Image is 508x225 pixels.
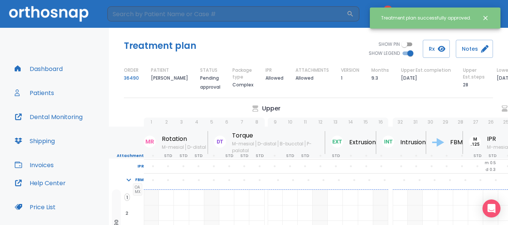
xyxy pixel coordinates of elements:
[304,119,307,125] p: 11
[313,190,328,205] div: extracted
[488,153,496,159] p: STD
[200,74,220,92] p: Pending approval
[10,174,70,192] button: Help Center
[124,40,196,52] h5: Treatment plan
[195,119,198,125] p: 4
[381,12,471,24] div: Treatment plan successfully approved.
[162,144,185,150] span: M-mesial
[124,210,130,216] span: 2
[479,11,492,25] button: Close notification
[473,153,481,159] p: STD
[423,40,450,58] button: Rx
[301,153,309,159] p: STD
[413,119,418,125] p: 31
[162,134,208,143] p: Rotation
[286,153,294,159] p: STD
[318,119,323,125] p: 12
[200,67,217,74] p: STATUS
[232,67,253,80] p: Package type
[256,140,278,147] span: D-distal
[165,119,168,125] p: 2
[241,119,243,125] p: 7
[133,183,142,196] span: OA MX
[378,119,383,125] p: 16
[398,119,403,125] p: 32
[232,140,256,147] span: M-mesial
[210,119,213,125] p: 5
[373,190,388,205] div: extracted
[373,205,388,221] div: extracted
[255,119,258,125] p: 8
[408,205,423,221] div: extracted
[232,131,325,140] p: Torque
[124,67,139,74] p: ORDER
[482,199,500,217] div: Open Intercom Messenger
[295,74,314,83] p: Allowed
[463,67,485,80] p: Upper Est.steps
[9,6,89,21] img: Orthosnap
[10,132,59,150] button: Shipping
[485,160,496,166] p: m 0.5
[274,119,277,125] p: 9
[295,67,329,74] p: ATTACHMENTS
[265,74,283,83] p: Allowed
[332,153,340,159] p: STD
[369,50,400,57] span: SHOW LEGEND
[333,119,338,125] p: 13
[144,190,159,205] div: extracted
[225,153,233,159] p: STD
[371,67,389,74] p: Months
[124,74,139,83] a: 36490
[194,153,202,159] p: STD
[10,198,60,216] button: Price List
[109,153,144,159] p: Attachment
[10,84,59,102] button: Patients
[109,163,144,170] p: IPR
[185,144,208,150] span: D-distal
[232,140,312,154] span: P-palatal
[10,60,67,78] a: Dashboard
[428,119,433,125] p: 30
[144,205,159,221] div: extracted
[179,153,187,159] p: STD
[371,74,378,83] p: 9.3
[401,74,417,83] p: [DATE]
[151,119,152,125] p: 1
[204,190,219,205] div: extracted
[164,153,172,159] p: STD
[488,119,494,125] p: 26
[232,80,253,89] p: Complex
[151,67,169,74] p: PATIENT
[408,190,423,205] div: extracted
[458,119,463,125] p: 28
[341,74,342,83] p: 1
[341,67,359,74] p: VERSION
[204,205,219,221] div: extracted
[240,153,248,159] p: STD
[107,6,347,21] input: Search by Patient Name or Case #
[456,40,493,58] button: Notes
[151,74,188,83] p: [PERSON_NAME]
[443,119,448,125] p: 29
[256,153,264,159] p: STD
[10,156,58,174] button: Invoices
[180,119,183,125] p: 3
[473,119,478,125] p: 27
[378,41,400,48] span: SHOW PIN
[463,80,468,89] p: 28
[485,166,496,173] p: d 0.3
[401,67,451,74] p: Upper Est.completion
[265,67,272,74] p: IPR
[262,104,280,113] p: Upper
[10,108,87,126] button: Dental Monitoring
[135,177,144,183] p: FBM
[349,138,376,147] p: Extrusion
[400,138,426,147] p: Intrusion
[278,140,305,147] span: B-bucctal
[450,138,463,147] p: FBM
